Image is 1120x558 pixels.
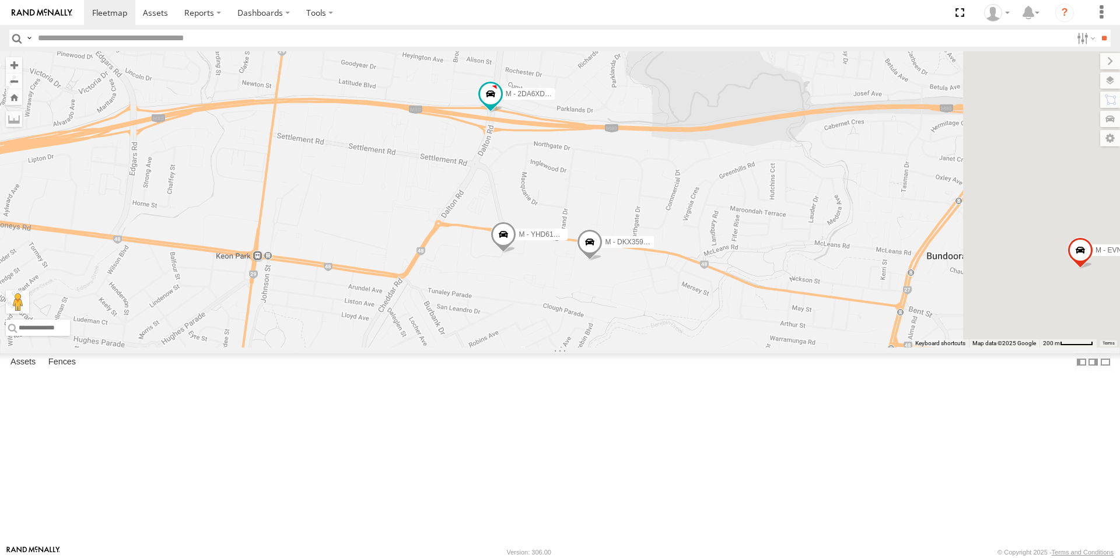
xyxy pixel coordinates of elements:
button: Map Scale: 200 m per 53 pixels [1039,339,1097,348]
label: Search Query [24,30,34,47]
span: M - DKX359 - [PERSON_NAME] [605,238,707,247]
label: Dock Summary Table to the Left [1076,353,1087,370]
label: Assets [5,354,41,370]
span: Map data ©2025 Google [972,340,1036,346]
div: Version: 306.00 [507,549,551,556]
label: Map Settings [1100,130,1120,146]
label: Fences [43,354,82,370]
div: Tye Clark [980,4,1014,22]
img: rand-logo.svg [12,9,72,17]
a: Terms and Conditions [1052,549,1114,556]
span: M - YHD61W - [PERSON_NAME] [519,230,624,238]
div: © Copyright 2025 - [998,549,1114,556]
a: Terms (opens in new tab) [1102,341,1115,346]
a: Visit our Website [6,546,60,558]
button: Zoom Home [6,89,22,105]
label: Hide Summary Table [1100,353,1111,370]
i: ? [1055,3,1074,22]
button: Drag Pegman onto the map to open Street View [6,290,29,314]
label: Dock Summary Table to the Right [1087,353,1099,370]
span: 200 m [1043,340,1060,346]
button: Keyboard shortcuts [915,339,965,348]
span: M - 2DA6XD - [PERSON_NAME] [506,90,609,98]
button: Zoom out [6,73,22,89]
label: Search Filter Options [1072,30,1097,47]
button: Zoom in [6,57,22,73]
label: Measure [6,111,22,127]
